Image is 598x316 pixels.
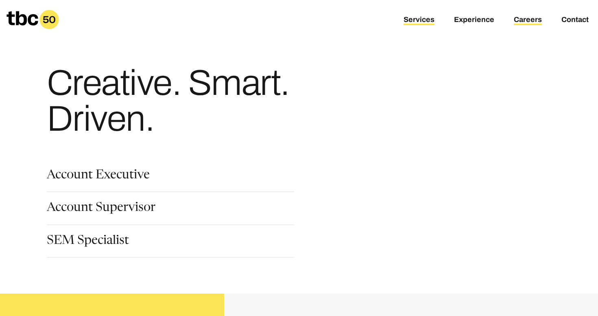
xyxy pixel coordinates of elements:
[454,15,494,25] a: Experience
[47,65,359,137] h1: Creative. Smart. Driven.
[47,169,150,183] a: Account Executive
[47,202,155,216] a: Account Supervisor
[561,15,589,25] a: Contact
[47,235,129,249] a: SEM Specialist
[7,10,59,29] a: Homepage
[404,15,434,25] a: Services
[514,15,542,25] a: Careers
